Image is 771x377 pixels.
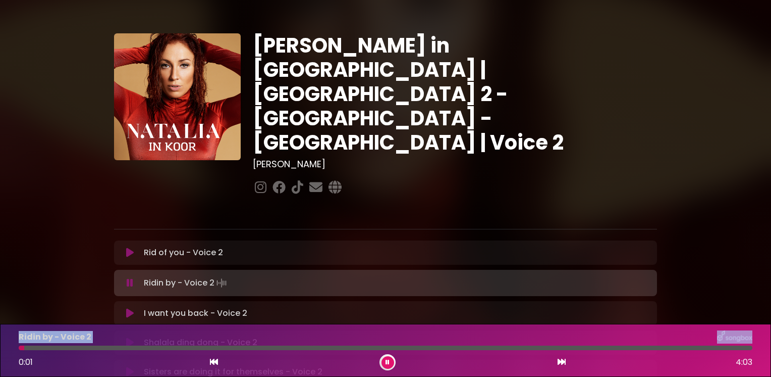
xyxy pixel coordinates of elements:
[717,331,752,344] img: songbox-logo-white.png
[19,331,91,343] p: Ridin by - Voice 2
[114,33,241,160] img: YTVS25JmS9CLUqXqkEhs
[144,307,247,319] p: I want you back - Voice 2
[19,356,33,368] span: 0:01
[253,159,657,170] h3: [PERSON_NAME]
[144,247,223,259] p: Rid of you - Voice 2
[736,356,752,368] span: 4:03
[253,33,657,155] h1: [PERSON_NAME] in [GEOGRAPHIC_DATA] | [GEOGRAPHIC_DATA] 2 - [GEOGRAPHIC_DATA] - [GEOGRAPHIC_DATA] ...
[214,276,229,290] img: waveform4.gif
[144,276,229,290] p: Ridin by - Voice 2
